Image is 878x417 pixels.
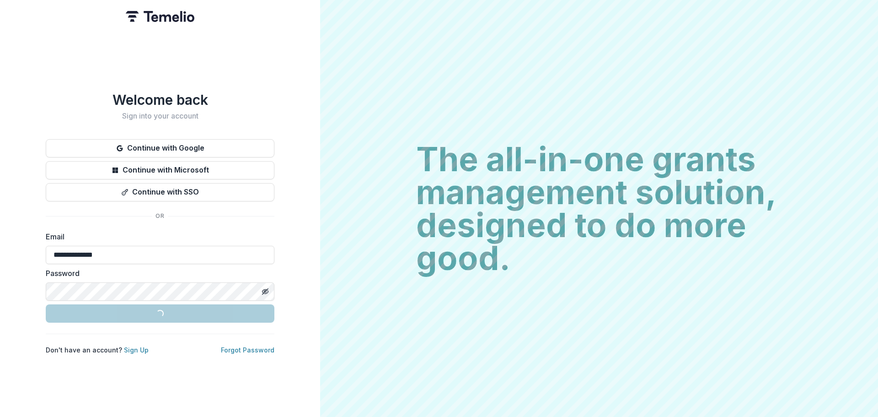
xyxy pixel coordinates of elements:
a: Sign Up [124,346,149,354]
label: Password [46,268,269,279]
button: Continue with SSO [46,183,274,201]
label: Email [46,231,269,242]
h1: Welcome back [46,92,274,108]
img: Temelio [126,11,194,22]
button: Continue with Google [46,139,274,157]
h2: Sign into your account [46,112,274,120]
button: Continue with Microsoft [46,161,274,179]
a: Forgot Password [221,346,274,354]
button: Toggle password visibility [258,284,273,299]
p: Don't have an account? [46,345,149,355]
